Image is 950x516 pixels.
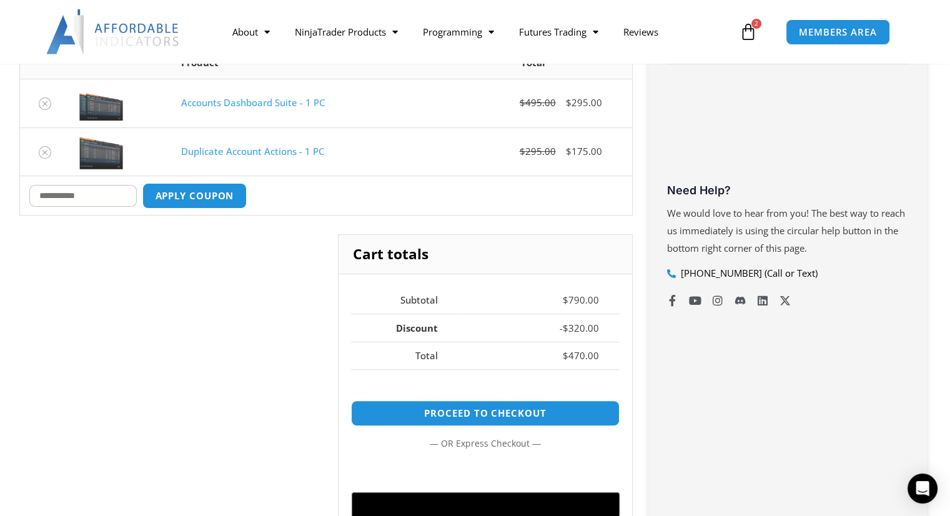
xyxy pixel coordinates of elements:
[520,96,556,109] bdi: 495.00
[142,183,247,209] button: Apply coupon
[721,14,776,50] a: 2
[799,27,877,37] span: MEMBERS AREA
[667,207,905,254] span: We would love to hear from you! The best way to reach us immediately is using the circular help b...
[786,19,890,45] a: MEMBERS AREA
[520,96,525,109] span: $
[563,349,599,362] bdi: 470.00
[563,322,568,334] span: $
[563,294,599,306] bdi: 790.00
[351,287,458,314] th: Subtotal
[751,19,761,29] span: 2
[282,17,410,46] a: NinjaTrader Products
[39,97,51,110] a: Remove Accounts Dashboard Suite - 1 PC from cart
[181,145,324,157] a: Duplicate Account Actions - 1 PC
[220,17,736,46] nav: Menu
[351,400,619,426] a: Proceed to checkout
[566,96,602,109] bdi: 295.00
[667,86,908,180] iframe: Customer reviews powered by Trustpilot
[566,96,571,109] span: $
[351,342,458,370] th: Total
[39,146,51,159] a: Remove Duplicate Account Actions - 1 PC from cart
[678,265,818,282] span: [PHONE_NUMBER] (Call or Text)
[507,17,611,46] a: Futures Trading
[351,384,619,395] iframe: PayPal Message 1
[79,134,123,169] img: Screenshot 2024-08-26 15414455555 | Affordable Indicators – NinjaTrader
[349,459,621,489] iframe: Secure express checkout frame
[46,9,181,54] img: LogoAI | Affordable Indicators – NinjaTrader
[339,235,631,274] h2: Cart totals
[79,86,123,121] img: Screenshot 2024-08-26 155710eeeee | Affordable Indicators – NinjaTrader
[351,435,619,452] p: — or —
[611,17,671,46] a: Reviews
[667,183,908,197] h3: Need Help?
[560,322,563,334] span: -
[181,96,324,109] a: Accounts Dashboard Suite - 1 PC
[220,17,282,46] a: About
[410,17,507,46] a: Programming
[566,145,602,157] bdi: 175.00
[563,349,568,362] span: $
[563,294,568,306] span: $
[351,314,458,342] th: Discount
[908,474,938,504] div: Open Intercom Messenger
[563,322,599,334] bdi: 320.00
[520,145,525,157] span: $
[566,145,571,157] span: $
[520,145,556,157] bdi: 295.00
